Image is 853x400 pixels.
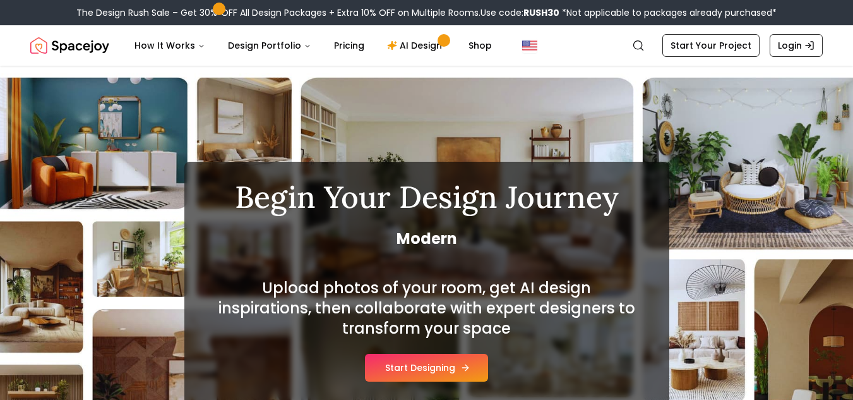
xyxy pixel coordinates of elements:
a: Start Your Project [662,34,760,57]
div: The Design Rush Sale – Get 30% OFF All Design Packages + Extra 10% OFF on Multiple Rooms. [76,6,777,19]
a: Spacejoy [30,33,109,58]
a: Pricing [324,33,374,58]
a: AI Design [377,33,456,58]
span: Use code: [480,6,559,19]
img: Spacejoy Logo [30,33,109,58]
img: United States [522,38,537,53]
button: Design Portfolio [218,33,321,58]
button: Start Designing [365,354,488,382]
nav: Global [30,25,823,66]
span: *Not applicable to packages already purchased* [559,6,777,19]
a: Login [770,34,823,57]
h2: Upload photos of your room, get AI design inspirations, then collaborate with expert designers to... [215,278,639,339]
h1: Begin Your Design Journey [215,182,639,212]
nav: Main [124,33,502,58]
span: Modern [215,229,639,249]
a: Shop [458,33,502,58]
button: How It Works [124,33,215,58]
b: RUSH30 [523,6,559,19]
